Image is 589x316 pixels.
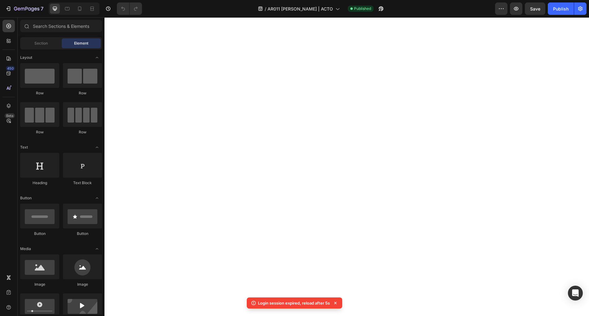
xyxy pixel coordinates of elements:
div: Row [20,129,59,135]
span: AR011 [PERSON_NAME] | ACTO [268,6,333,12]
span: Media [20,246,31,252]
span: Toggle open [92,53,102,63]
div: Text Block [63,180,102,186]
div: Image [20,282,59,287]
div: Row [63,129,102,135]
div: Row [20,90,59,96]
button: Publish [548,2,574,15]
span: Layout [20,55,32,60]
input: Search Sections & Elements [20,20,102,32]
span: Section [34,41,48,46]
button: 7 [2,2,46,15]
div: Beta [5,113,15,118]
span: Toggle open [92,142,102,152]
span: Published [354,6,371,11]
span: Toggle open [92,193,102,203]
div: 450 [6,66,15,71]
div: Open Intercom Messenger [568,286,583,301]
div: Button [20,231,59,236]
div: Button [63,231,102,236]
div: Undo/Redo [117,2,142,15]
iframe: Design area [104,17,589,316]
div: Heading [20,180,59,186]
div: Image [63,282,102,287]
span: Element [74,41,88,46]
div: Publish [553,6,569,12]
span: Button [20,195,32,201]
span: / [265,6,266,12]
p: 7 [41,5,43,12]
span: Save [530,6,540,11]
span: Toggle open [92,244,102,254]
p: Login session expired, reload after 5s [258,300,330,306]
span: Text [20,145,28,150]
div: Row [63,90,102,96]
button: Save [525,2,545,15]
